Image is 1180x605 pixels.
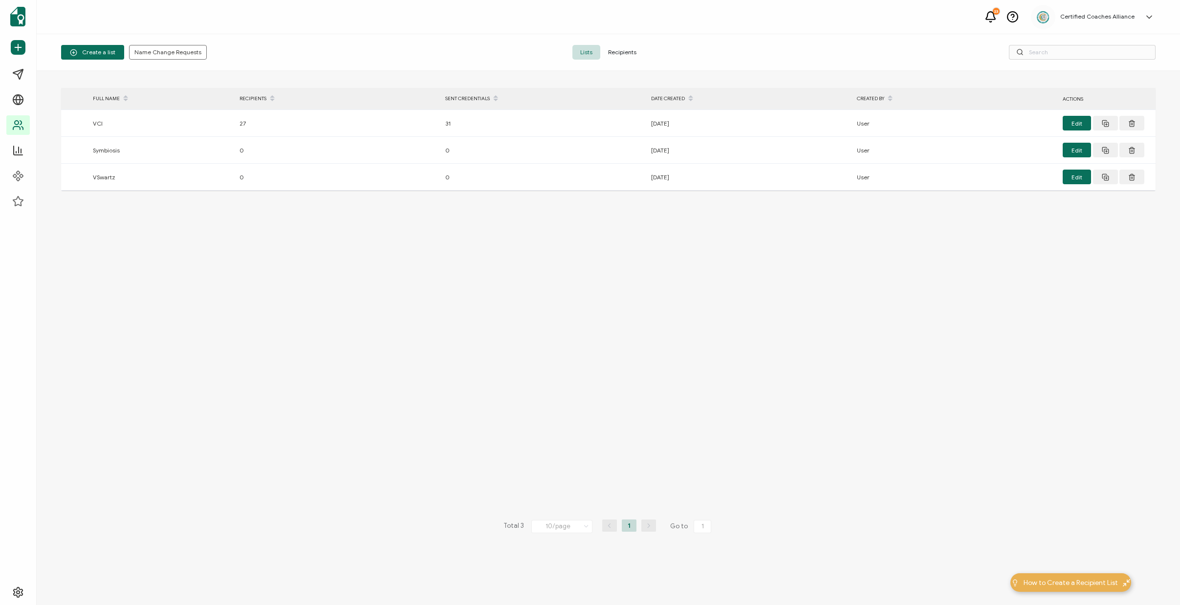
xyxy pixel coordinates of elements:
div: 31 [440,118,646,129]
div: DATE CREATED [646,90,852,107]
span: Total 3 [503,519,524,533]
div: [DATE] [646,145,852,156]
div: 27 [235,118,440,129]
div: User [852,172,1058,183]
span: Recipients [600,45,644,60]
div: VCI [88,118,235,129]
input: Search [1009,45,1156,60]
li: 1 [622,519,636,532]
div: 0 [235,145,440,156]
div: 0 [235,172,440,183]
div: SENT CREDENTIALS [440,90,646,107]
img: sertifier-logomark-colored.svg [10,7,25,26]
iframe: Chat Widget [1131,558,1180,605]
div: VSwartz [88,172,235,183]
img: minimize-icon.svg [1123,579,1130,586]
button: Create a list [61,45,124,60]
div: Symbiosis [88,145,235,156]
button: Name Change Requests [129,45,207,60]
div: [DATE] [646,172,852,183]
span: Create a list [70,49,115,56]
span: Lists [572,45,600,60]
div: ACTIONS [1058,93,1156,105]
button: Edit [1063,170,1091,184]
span: Go to [670,519,713,533]
div: User [852,118,1058,129]
div: 0 [440,145,646,156]
div: User [852,145,1058,156]
button: Edit [1063,116,1091,130]
div: 23 [993,8,1000,15]
div: CREATED BY [852,90,1058,107]
div: FULL NAME [88,90,235,107]
div: [DATE] [646,118,852,129]
div: RECIPIENTS [235,90,440,107]
h5: Certified Coaches Alliance [1060,13,1135,20]
div: 0 [440,172,646,183]
span: How to Create a Recipient List [1024,578,1118,588]
input: Select [531,520,592,533]
span: Name Change Requests [134,49,201,55]
button: Edit [1063,143,1091,157]
img: 2aa27aa7-df99-43f9-bc54-4d90c804c2bd.png [1036,10,1050,24]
